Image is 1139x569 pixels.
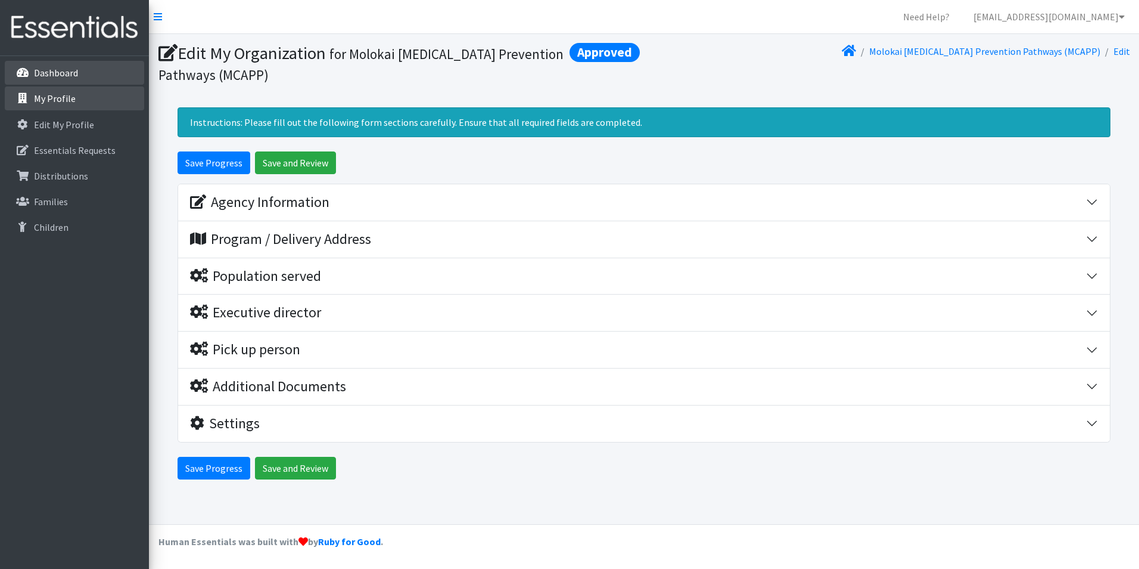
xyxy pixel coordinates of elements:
p: Children [34,221,69,233]
button: Pick up person [178,332,1110,368]
img: HumanEssentials [5,8,144,48]
a: Children [5,215,144,239]
input: Save Progress [178,457,250,480]
div: Agency Information [190,194,329,211]
a: Need Help? [894,5,959,29]
div: Program / Delivery Address [190,231,371,248]
button: Additional Documents [178,369,1110,405]
div: Instructions: Please fill out the following form sections carefully. Ensure that all required fie... [178,107,1110,137]
input: Save and Review [255,457,336,480]
p: Distributions [34,170,88,182]
p: Dashboard [34,67,78,79]
a: Distributions [5,164,144,188]
div: Pick up person [190,341,300,358]
a: Essentials Requests [5,138,144,162]
a: My Profile [5,86,144,110]
div: Additional Documents [190,378,346,395]
a: Families [5,190,144,214]
button: Program / Delivery Address [178,221,1110,258]
button: Population served [178,258,1110,295]
button: Settings [178,406,1110,442]
strong: Human Essentials was built with by . [158,536,383,548]
p: Families [34,196,68,208]
p: Essentials Requests [34,144,116,156]
input: Save Progress [178,151,250,174]
small: for Molokai [MEDICAL_DATA] Prevention Pathways (MCAPP) [158,45,564,84]
div: Settings [190,415,260,432]
a: Molokai [MEDICAL_DATA] Prevention Pathways (MCAPP) [869,45,1100,57]
h1: Edit My Organization [158,43,640,84]
a: Ruby for Good [318,536,381,548]
div: Executive director [190,304,321,321]
a: Dashboard [5,61,144,85]
div: Population served [190,268,321,285]
button: Executive director [178,295,1110,331]
a: [EMAIL_ADDRESS][DOMAIN_NAME] [964,5,1134,29]
input: Save and Review [255,151,336,174]
a: Edit [1113,45,1130,57]
a: Edit My Profile [5,113,144,137]
p: My Profile [34,92,76,104]
button: Agency Information [178,184,1110,221]
span: Approved [569,43,640,62]
p: Edit My Profile [34,119,94,131]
